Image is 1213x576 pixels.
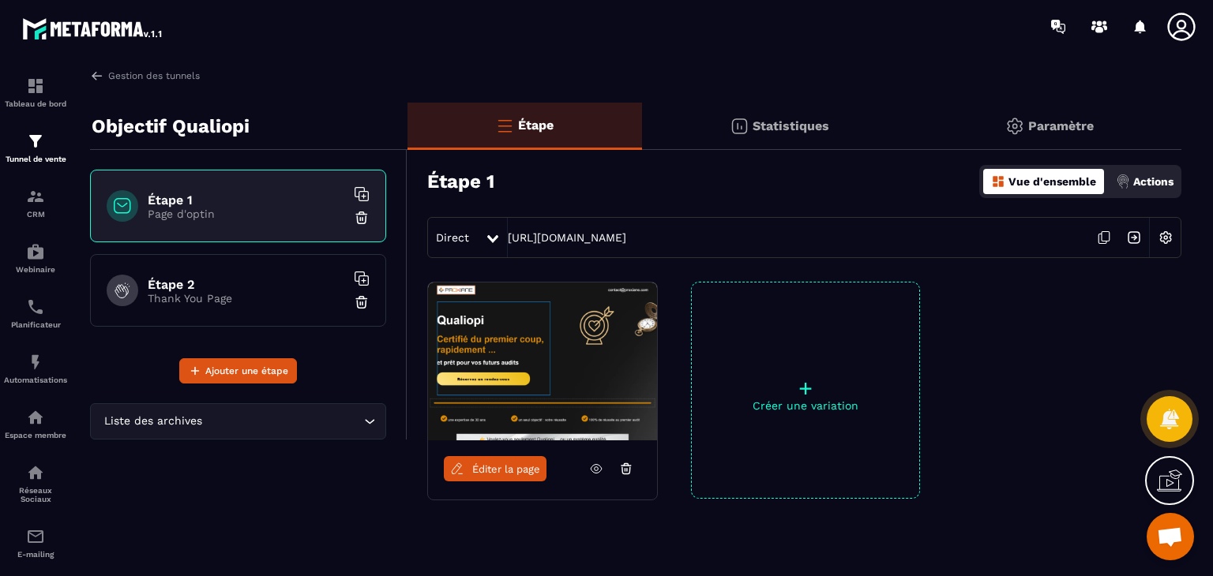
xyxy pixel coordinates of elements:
p: Étape [518,118,554,133]
img: trash [354,294,370,310]
img: automations [26,242,45,261]
img: automations [26,408,45,427]
img: arrow-next.bcc2205e.svg [1119,223,1149,252]
h6: Étape 1 [148,193,345,208]
p: Objectif Qualiopi [92,110,250,142]
p: Automatisations [4,376,67,384]
p: Créer une variation [692,399,919,412]
a: formationformationCRM [4,175,67,230]
p: Tunnel de vente [4,155,67,163]
a: formationformationTunnel de vente [4,120,67,175]
img: formation [26,77,45,95]
p: Réseaux Sociaux [4,486,67,503]
button: Ajouter une étape [179,358,297,383]
img: setting-w.858f3a88.svg [1151,223,1181,252]
img: stats.20deebd0.svg [730,117,749,136]
p: Paramètre [1028,118,1094,133]
p: Planificateur [4,320,67,329]
span: Liste des archives [100,413,205,430]
img: logo [22,14,164,43]
img: email [26,527,45,546]
p: Thank You Page [148,292,345,305]
p: Espace membre [4,431,67,439]
a: Ouvrir le chat [1147,513,1194,560]
img: formation [26,187,45,206]
img: image [428,282,657,440]
span: Direct [436,231,469,244]
a: emailemailE-mailing [4,515,67,570]
div: Search for option [90,403,386,439]
p: E-mailing [4,550,67,559]
p: Statistiques [753,118,829,133]
img: trash [354,210,370,226]
p: Actions [1133,175,1174,188]
a: automationsautomationsAutomatisations [4,341,67,396]
a: Éditer la page [444,456,546,481]
img: arrow [90,69,104,83]
input: Search for option [205,413,360,430]
img: bars-o.4a397970.svg [495,116,514,135]
img: scheduler [26,297,45,316]
a: automationsautomationsWebinaire [4,230,67,286]
img: social-network [26,463,45,482]
p: Page d'optin [148,208,345,220]
span: Ajouter une étape [205,363,288,379]
p: + [692,377,919,399]
img: actions.d6e523a2.png [1116,174,1130,189]
p: CRM [4,210,67,219]
a: formationformationTableau de bord [4,65,67,120]
a: social-networksocial-networkRéseaux Sociaux [4,451,67,515]
p: Webinaire [4,265,67,274]
span: Éditer la page [472,463,540,475]
img: setting-gr.5f69749f.svg [1005,117,1024,136]
a: schedulerschedulerPlanificateur [4,286,67,341]
h3: Étape 1 [427,170,494,193]
p: Tableau de bord [4,99,67,108]
img: formation [26,132,45,151]
img: automations [26,353,45,372]
a: [URL][DOMAIN_NAME] [508,231,626,244]
img: dashboard-orange.40269519.svg [991,174,1005,189]
h6: Étape 2 [148,277,345,292]
a: Gestion des tunnels [90,69,200,83]
a: automationsautomationsEspace membre [4,396,67,451]
p: Vue d'ensemble [1008,175,1096,188]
